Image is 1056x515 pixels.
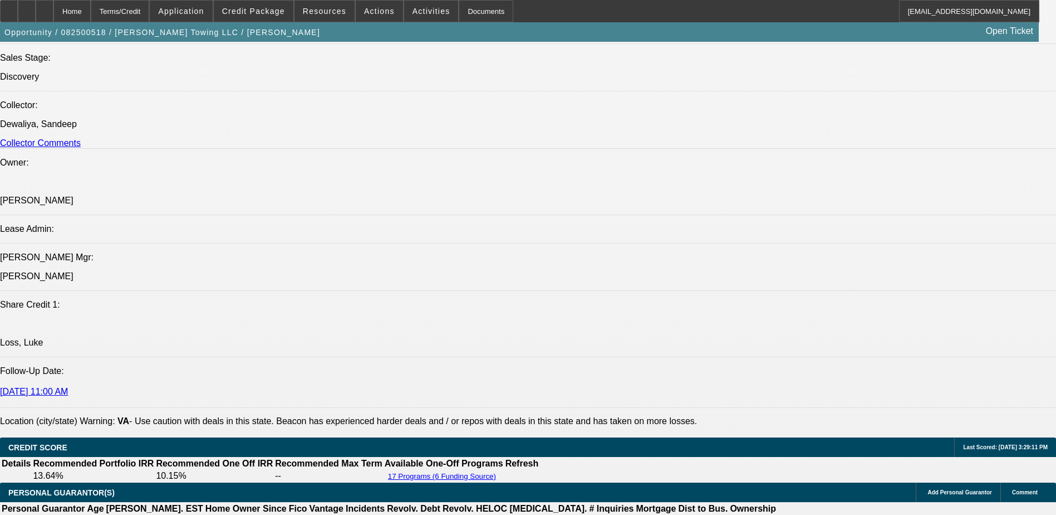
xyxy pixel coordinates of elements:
span: Resources [303,7,346,16]
td: -- [274,470,383,482]
b: Mortgage [636,504,676,513]
button: Resources [294,1,355,22]
label: - Use caution with deals in this state. Beacon has experienced harder deals and / or repos with d... [117,416,697,426]
b: Fico [289,504,307,513]
td: 10.15% [155,470,273,482]
b: [PERSON_NAME]. EST [106,504,203,513]
b: Personal Guarantor [2,504,85,513]
button: Application [150,1,212,22]
span: PERSONAL GUARANTOR(S) [8,488,115,497]
button: 17 Programs (6 Funding Source) [385,472,499,481]
b: Vantage [310,504,343,513]
td: 13.64% [32,470,154,482]
th: Recommended One Off IRR [155,458,273,469]
span: Activities [412,7,450,16]
button: Credit Package [214,1,293,22]
button: Actions [356,1,403,22]
span: Credit Package [222,7,285,16]
a: Open Ticket [981,22,1038,41]
b: VA [117,416,129,426]
th: Recommended Max Term [274,458,383,469]
b: Revolv. HELOC [MEDICAL_DATA]. [443,504,587,513]
b: Ownership [730,504,776,513]
span: Comment [1012,489,1038,495]
th: Refresh [505,458,539,469]
span: Last Scored: [DATE] 3:29:11 PM [963,444,1048,450]
b: # Inquiries [589,504,633,513]
button: Activities [404,1,459,22]
b: Dist to Bus. [679,504,728,513]
th: Details [1,458,31,469]
th: Available One-Off Programs [384,458,504,469]
b: Revolv. Debt [387,504,440,513]
b: Age [87,504,104,513]
span: Application [158,7,204,16]
span: Add Personal Guarantor [927,489,992,495]
span: Actions [364,7,395,16]
span: Opportunity / 082500518 / [PERSON_NAME] Towing LLC / [PERSON_NAME] [4,28,320,37]
span: CREDIT SCORE [8,443,67,452]
b: Home Owner Since [205,504,287,513]
b: Incidents [346,504,385,513]
th: Recommended Portfolio IRR [32,458,154,469]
